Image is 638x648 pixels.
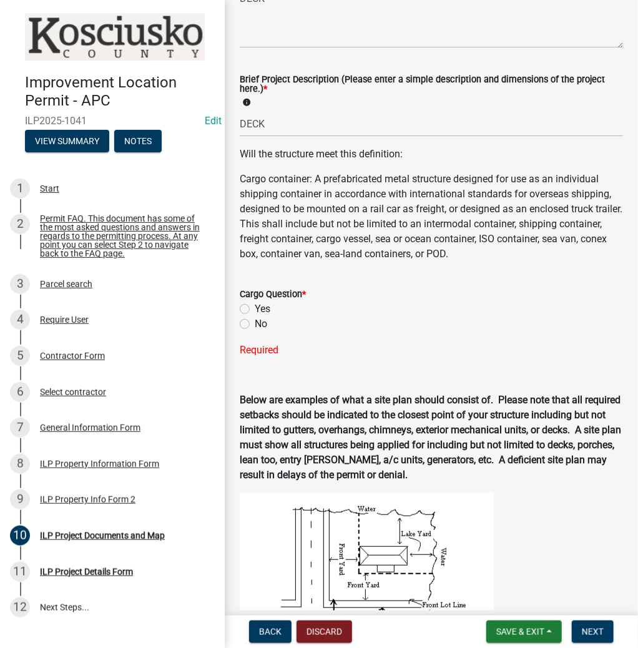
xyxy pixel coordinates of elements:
div: 3 [10,274,30,294]
img: Kosciusko County, Indiana [25,13,205,61]
div: 2 [10,214,30,234]
div: Start [40,184,59,193]
label: No [255,317,267,331]
div: 7 [10,418,30,438]
span: Back [259,627,282,637]
div: 6 [10,382,30,402]
label: Cargo Question [240,290,306,299]
div: 5 [10,346,30,366]
i: info [242,98,251,107]
div: General Information Form [40,423,140,432]
button: Discard [297,621,352,643]
p: Will the structure meet this definition: [240,147,623,162]
div: 12 [10,597,30,617]
span: ILP2025-1041 [25,115,200,127]
h4: Improvement Location Permit - APC [25,74,215,110]
a: Edit [205,115,222,127]
div: Permit FAQ. This document has some of the most asked questions and answers in regards to the perm... [40,214,205,258]
div: Require User [40,315,89,324]
div: ILP Project Details Form [40,567,133,576]
wm-modal-confirm: Summary [25,137,109,147]
span: Save & Exit [496,627,544,637]
label: Yes [255,302,270,317]
wm-modal-confirm: Notes [114,137,162,147]
div: ILP Project Documents and Map [40,531,165,540]
button: Save & Exit [486,621,562,643]
wm-modal-confirm: Edit Application Number [205,115,222,127]
div: ILP Property Info Form 2 [40,495,135,504]
span: Next [582,627,604,637]
div: 9 [10,489,30,509]
button: Back [249,621,292,643]
div: Contractor Form [40,351,105,360]
div: Required [240,343,623,358]
div: Parcel search [40,280,92,288]
div: Select contractor [40,388,106,396]
button: View Summary [25,130,109,152]
div: 4 [10,310,30,330]
div: 11 [10,562,30,582]
div: 1 [10,179,30,199]
button: Next [572,621,614,643]
div: 8 [10,454,30,474]
div: 10 [10,526,30,546]
strong: Below are examples of what a site plan should consist of. Please note that all required setbacks ... [240,394,621,481]
label: Brief Project Description (Please enter a simple description and dimensions of the project here.) [240,76,623,94]
div: ILP Property Information Form [40,459,159,468]
p: Cargo container: A prefabricated metal structure designed for use as an individual shipping conta... [240,172,623,262]
button: Notes [114,130,162,152]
